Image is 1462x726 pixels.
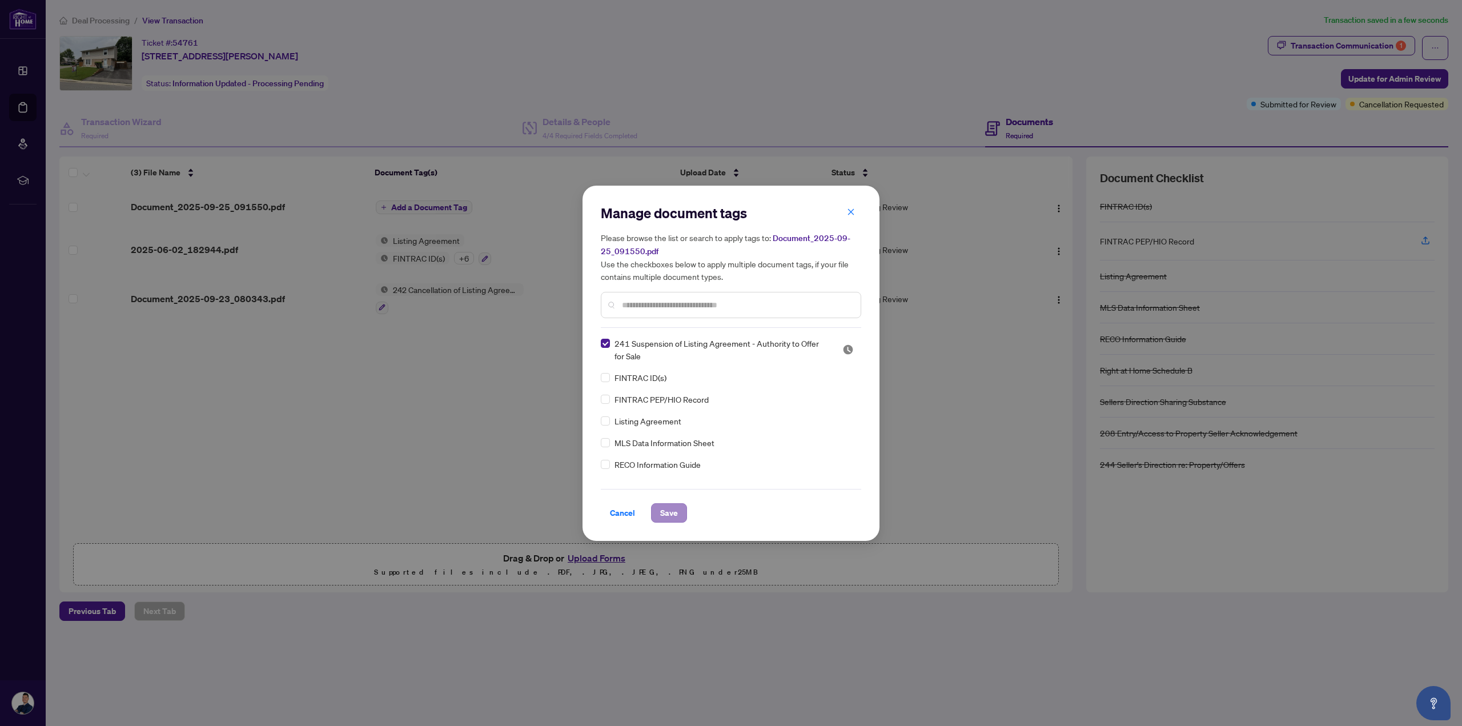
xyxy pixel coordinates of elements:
[610,504,635,522] span: Cancel
[842,344,854,355] span: Pending Review
[651,503,687,523] button: Save
[614,436,714,449] span: MLS Data Information Sheet
[614,371,666,384] span: FINTRAC ID(s)
[660,504,678,522] span: Save
[601,231,861,283] h5: Please browse the list or search to apply tags to: Use the checkboxes below to apply multiple doc...
[614,415,681,427] span: Listing Agreement
[847,208,855,216] span: close
[601,204,861,222] h2: Manage document tags
[614,458,701,471] span: RECO Information Guide
[1416,686,1451,720] button: Open asap
[614,393,709,406] span: FINTRAC PEP/HIO Record
[614,337,829,362] span: 241 Suspension of Listing Agreement - Authority to Offer for Sale
[601,503,644,523] button: Cancel
[842,344,854,355] img: status
[601,233,850,256] span: Document_2025-09-25_091550.pdf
